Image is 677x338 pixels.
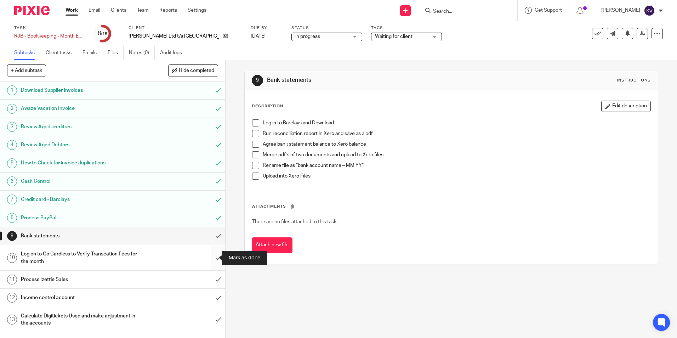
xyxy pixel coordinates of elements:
div: 8 [7,213,17,223]
h1: Income control account [21,292,143,303]
p: Upload into Xero Files [263,173,650,180]
h1: Log on to Go Cardless to Verify Transcation Fees for the month [21,249,143,267]
div: 2 [7,104,17,114]
p: Description [252,103,283,109]
small: /15 [101,32,107,36]
button: Edit description [601,101,651,112]
a: Reports [159,7,177,14]
span: Waiting for client [375,34,413,39]
h1: Cash Control [21,176,143,187]
p: Merge pdf’s of two documents and upload to Xero files [263,151,650,158]
h1: Process PayPal [21,213,143,223]
img: svg%3E [644,5,655,16]
div: 8 [98,29,107,38]
div: 3 [7,122,17,132]
a: Settings [188,7,206,14]
label: Client [129,25,242,31]
label: Due by [251,25,283,31]
span: Get Support [535,8,562,13]
div: Instructions [617,78,651,83]
button: Attach new file [252,237,292,253]
div: RJB - Bookkeeping - Month End Closure [14,33,85,40]
div: 12 [7,293,17,303]
h1: How to Check for invoice duplications [21,158,143,168]
h1: Bank statements [21,231,143,241]
h1: Credit card - Barclays [21,194,143,205]
span: Hide completed [179,68,214,74]
a: Emails [83,46,102,60]
p: Agree bank statement balance to Xero balance [263,141,650,148]
div: 5 [7,158,17,168]
a: Work [66,7,78,14]
h1: Awaze Vacation Invoice [21,103,143,114]
a: Clients [111,7,126,14]
h1: Download Supplier Invoices [21,85,143,96]
div: 1 [7,85,17,95]
p: Run reconciliation report in Xero and save as a pdf [263,130,650,137]
h1: Review Aged creditors [21,122,143,132]
a: Client tasks [46,46,77,60]
span: [DATE] [251,34,266,39]
span: There are no files attached to this task. [252,219,337,224]
p: [PERSON_NAME] [601,7,640,14]
a: Files [108,46,124,60]
div: 9 [7,231,17,241]
a: Audit logs [160,46,187,60]
h1: Review Aged Debtors [21,140,143,150]
span: Attachments [252,204,286,208]
div: 4 [7,140,17,150]
div: 7 [7,195,17,204]
h1: Bank statements [267,77,466,84]
h1: Process Izettle Sales [21,274,143,285]
img: Pixie [14,6,50,15]
div: 11 [7,275,17,285]
label: Task [14,25,85,31]
a: Notes (0) [129,46,155,60]
div: 6 [7,176,17,186]
p: Rename file as “bank account name – MM’YY” [263,162,650,169]
h1: Calculate Digitickets Used and make adjustment in the accounts [21,311,143,329]
a: Subtasks [14,46,40,60]
label: Tags [371,25,442,31]
button: + Add subtask [7,64,46,77]
a: Team [137,7,149,14]
div: 9 [252,75,263,86]
span: In progress [295,34,320,39]
input: Search [432,9,496,15]
div: 13 [7,315,17,325]
button: Hide completed [168,64,218,77]
a: Email [89,7,100,14]
p: Log in to Barclays and Download [263,119,650,126]
label: Status [291,25,362,31]
p: [PERSON_NAME] Ltd t/a [GEOGRAPHIC_DATA] [129,33,219,40]
div: 10 [7,253,17,263]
